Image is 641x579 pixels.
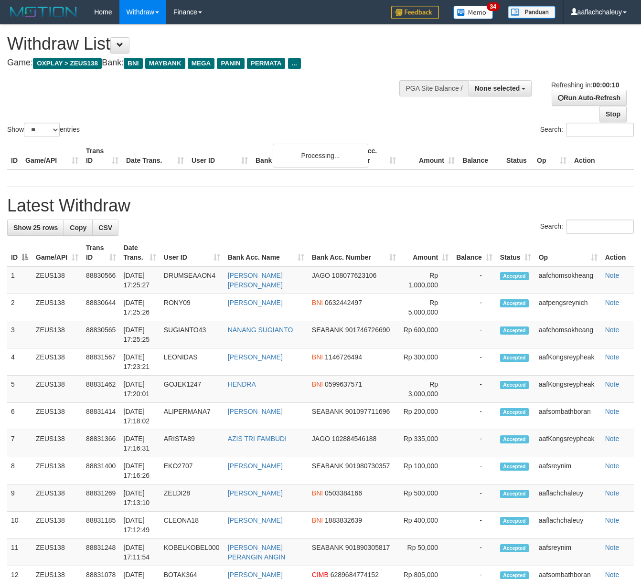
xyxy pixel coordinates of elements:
td: [DATE] 17:25:26 [120,294,160,321]
span: 34 [487,2,500,11]
span: Accepted [500,544,529,552]
td: DRUMSEAAON4 [160,266,224,294]
span: Refreshing in: [551,81,619,89]
span: SEABANK [312,408,343,415]
td: ZEUS138 [32,266,82,294]
span: SEABANK [312,544,343,551]
span: Copy 901097711696 to clipboard [345,408,390,415]
td: Rp 50,000 [400,539,452,566]
span: Accepted [500,517,529,525]
span: JAGO [312,435,330,442]
span: BNI [312,380,323,388]
td: 88830644 [82,294,119,321]
td: aafKongsreypheak [535,430,601,457]
a: [PERSON_NAME] [228,516,283,524]
span: Copy 1146726494 to clipboard [325,353,362,361]
td: [DATE] 17:20:01 [120,376,160,403]
span: Accepted [500,381,529,389]
td: ZEUS138 [32,457,82,484]
span: Accepted [500,435,529,443]
span: Copy 901980730357 to clipboard [345,462,390,470]
td: 1 [7,266,32,294]
span: Accepted [500,490,529,498]
td: - [452,512,496,539]
th: Game/API [21,142,82,169]
td: aafsreynim [535,539,601,566]
th: ID [7,142,21,169]
img: Button%20Memo.svg [453,6,493,19]
strong: 00:00:10 [592,81,619,89]
td: ZEUS138 [32,321,82,348]
td: - [452,430,496,457]
span: Copy 901890305817 to clipboard [345,544,390,551]
td: Rp 335,000 [400,430,452,457]
td: [DATE] 17:16:31 [120,430,160,457]
td: 88831567 [82,348,119,376]
a: Note [605,272,620,279]
span: Accepted [500,408,529,416]
td: ARISTA89 [160,430,224,457]
td: 7 [7,430,32,457]
input: Search: [566,123,634,137]
td: aafKongsreypheak [535,348,601,376]
a: Note [605,408,620,415]
td: 88830566 [82,266,119,294]
th: Trans ID [82,142,122,169]
th: Bank Acc. Number: activate to sort column ascending [308,239,400,266]
img: panduan.png [508,6,556,19]
span: Copy 108077623106 to clipboard [332,272,376,279]
td: aaflachchaleuy [535,484,601,512]
h4: Game: Bank: [7,58,418,68]
th: Op: activate to sort column ascending [535,239,601,266]
td: ALIPERMANA7 [160,403,224,430]
span: Accepted [500,299,529,307]
td: 2 [7,294,32,321]
a: Show 25 rows [7,220,64,236]
span: BNI [312,489,323,497]
td: [DATE] 17:18:02 [120,403,160,430]
td: 88831462 [82,376,119,403]
span: SEABANK [312,462,343,470]
td: [DATE] 17:12:49 [120,512,160,539]
span: SEABANK [312,326,343,334]
th: User ID [188,142,252,169]
span: BNI [312,299,323,306]
label: Show entries [7,123,80,137]
td: 88831248 [82,539,119,566]
a: Note [605,326,620,334]
td: Rp 300,000 [400,348,452,376]
td: ZEUS138 [32,512,82,539]
td: aaflachchaleuy [535,512,601,539]
td: - [452,294,496,321]
a: CSV [92,220,118,236]
a: Note [605,462,620,470]
td: - [452,348,496,376]
a: Note [605,544,620,551]
td: KOBELKOBEL000 [160,539,224,566]
div: Processing... [273,144,368,168]
a: Note [605,380,620,388]
td: Rp 3,000,000 [400,376,452,403]
td: [DATE] 17:11:54 [120,539,160,566]
span: CIMB [312,571,329,579]
td: 88831269 [82,484,119,512]
img: Feedback.jpg [391,6,439,19]
th: Date Trans.: activate to sort column ascending [120,239,160,266]
span: ... [288,58,301,69]
a: [PERSON_NAME] [228,571,283,579]
td: Rp 200,000 [400,403,452,430]
td: ZEUS138 [32,403,82,430]
span: BNI [124,58,142,69]
span: JAGO [312,272,330,279]
td: RONY09 [160,294,224,321]
th: Bank Acc. Number [341,142,400,169]
a: Run Auto-Refresh [552,90,627,106]
a: [PERSON_NAME] [228,353,283,361]
a: [PERSON_NAME] PERANGIN ANGIN [228,544,286,561]
span: Copy 0503384166 to clipboard [325,489,362,497]
th: Game/API: activate to sort column ascending [32,239,82,266]
td: 3 [7,321,32,348]
td: LEONIDAS [160,348,224,376]
span: Copy [70,224,86,232]
span: Copy 901746726690 to clipboard [345,326,390,334]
